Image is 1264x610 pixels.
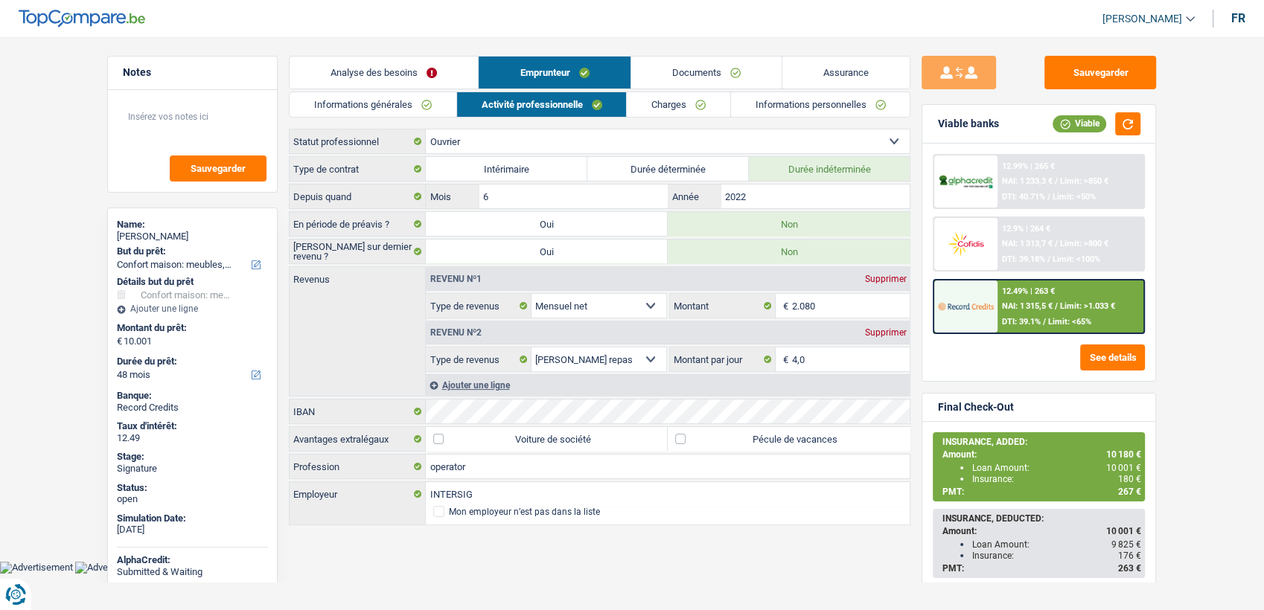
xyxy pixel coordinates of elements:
[749,157,910,181] label: Durée indéterminée
[117,451,268,463] div: Stage:
[117,335,122,347] span: €
[290,212,426,236] label: En période de préavis ?
[942,563,1140,574] div: PMT:
[1043,317,1046,327] span: /
[1055,239,1058,248] span: /
[1111,539,1140,550] span: 9 825 €
[290,482,426,506] label: Employeur
[938,173,993,190] img: AlphaCredit
[776,347,792,371] span: €
[426,212,668,236] label: Oui
[290,399,426,423] label: IBAN
[1055,176,1058,186] span: /
[117,524,268,536] div: [DATE]
[1105,463,1140,473] span: 10 001 €
[191,164,246,173] span: Sauvegarder
[117,513,268,524] div: Simulation Date:
[1091,7,1195,31] a: [PERSON_NAME]
[782,57,910,89] a: Assurance
[448,507,599,516] div: Mon employeur n’est pas dans la liste
[117,322,265,334] label: Montant du prêt:
[426,347,532,371] label: Type de revenus
[1002,176,1053,186] span: NAI: 1 233,3 €
[117,390,268,402] div: Banque:
[170,155,266,182] button: Sauvegarder
[1053,254,1100,264] span: Limit: <100%
[1117,474,1140,484] span: 180 €
[426,240,668,263] label: Oui
[861,328,910,337] div: Supprimer
[938,292,993,320] img: Record Credits
[290,57,478,89] a: Analyse des besoins
[426,427,668,451] label: Voiture de société
[117,304,268,314] div: Ajouter une ligne
[942,449,1140,460] div: Amount:
[117,245,265,257] label: But du prêt:
[117,432,268,444] div: 12.49
[942,437,1140,447] div: INSURANCE, ADDED:
[117,566,268,578] div: Submitted & Waiting
[937,118,998,130] div: Viable banks
[117,554,268,566] div: AlphaCredit:
[426,157,587,181] label: Intérimaire
[117,219,268,231] div: Name:
[1002,286,1055,296] div: 12.49% | 263 €
[1053,115,1106,132] div: Viable
[937,401,1013,414] div: Final Check-Out
[668,184,721,208] label: Année
[731,92,910,117] a: Informations personnelles
[426,294,532,318] label: Type de revenus
[1002,317,1041,327] span: DTI: 39.1%
[290,184,426,208] label: Depuis quand
[861,274,910,283] div: Supprimer
[1002,224,1050,234] div: 12.9% | 264 €
[587,157,749,181] label: Durée déterminée
[670,347,776,371] label: Montant par jour
[1117,487,1140,497] span: 267 €
[1044,56,1156,89] button: Sauvegarder
[1102,13,1182,25] span: [PERSON_NAME]
[123,66,262,79] h5: Notes
[1047,254,1050,264] span: /
[117,276,268,288] div: Détails but du prêt
[1060,239,1108,248] span: Limit: >800 €
[426,482,910,506] input: Cherchez votre employeur
[1060,301,1115,311] span: Limit: >1.033 €
[290,157,426,181] label: Type de contrat
[627,92,730,117] a: Charges
[942,487,1140,497] div: PMT:
[117,356,265,367] label: Durée du prêt:
[938,230,993,257] img: Cofidis
[19,10,145,28] img: TopCompare Logo
[479,184,668,208] input: MM
[942,513,1140,524] div: INSURANCE, DEDUCTED:
[1053,192,1096,202] span: Limit: <50%
[290,240,426,263] label: [PERSON_NAME] sur dernier revenu ?
[942,526,1140,536] div: Amount:
[1002,254,1045,264] span: DTI: 39.18%
[117,463,268,475] div: Signature
[1231,11,1245,25] div: fr
[290,267,425,284] label: Revenus
[1055,301,1058,311] span: /
[1002,161,1055,171] div: 12.99% | 265 €
[290,129,426,153] label: Statut professionnel
[1002,192,1045,202] span: DTI: 40.71%
[290,92,456,117] a: Informations générales
[668,427,910,451] label: Pécule de vacances
[971,474,1140,484] div: Insurance:
[75,562,148,574] img: Advertisement
[117,493,268,505] div: open
[631,57,782,89] a: Documents
[721,184,910,208] input: AAAA
[457,92,627,117] a: Activité professionnelle
[117,420,268,432] div: Taux d'intérêt:
[1117,550,1140,561] span: 176 €
[117,402,268,414] div: Record Credits
[1080,344,1145,370] button: See details
[668,240,910,263] label: Non
[971,550,1140,561] div: Insurance:
[290,427,426,451] label: Avantages extralégaux
[290,455,426,478] label: Profession
[668,212,910,236] label: Non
